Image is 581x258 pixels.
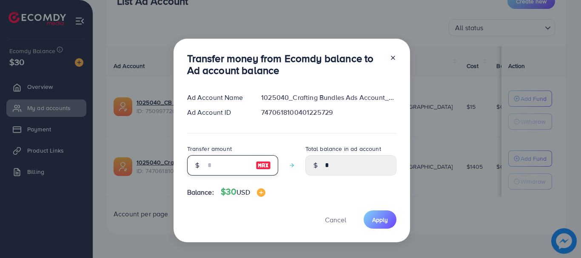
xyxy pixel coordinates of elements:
[180,108,255,117] div: Ad Account ID
[187,187,214,197] span: Balance:
[305,145,381,153] label: Total balance in ad account
[187,145,232,153] label: Transfer amount
[221,187,265,197] h4: $30
[187,52,383,77] h3: Transfer money from Ecomdy balance to Ad account balance
[364,210,396,229] button: Apply
[254,93,403,102] div: 1025040_Crafting Bundles Ads Account_1739388829774
[257,188,265,197] img: image
[325,215,346,224] span: Cancel
[256,160,271,170] img: image
[372,215,388,224] span: Apply
[180,93,255,102] div: Ad Account Name
[314,210,357,229] button: Cancel
[254,108,403,117] div: 7470618100401225729
[236,187,250,197] span: USD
